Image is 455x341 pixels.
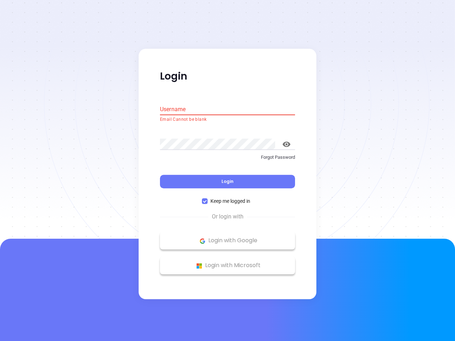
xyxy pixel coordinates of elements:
span: Login [221,179,234,185]
img: Microsoft Logo [195,261,204,270]
button: Google Logo Login with Google [160,232,295,250]
p: Login with Microsoft [164,260,291,271]
button: Login [160,175,295,189]
span: Or login with [208,213,247,221]
p: Login [160,70,295,83]
p: Login with Google [164,236,291,246]
p: Email Cannot be blank [160,116,295,123]
span: Keep me logged in [208,197,253,205]
img: Google Logo [198,237,207,245]
button: toggle password visibility [278,136,295,153]
a: Forgot Password [160,154,295,167]
p: Forgot Password [160,154,295,161]
button: Microsoft Logo Login with Microsoft [160,257,295,275]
